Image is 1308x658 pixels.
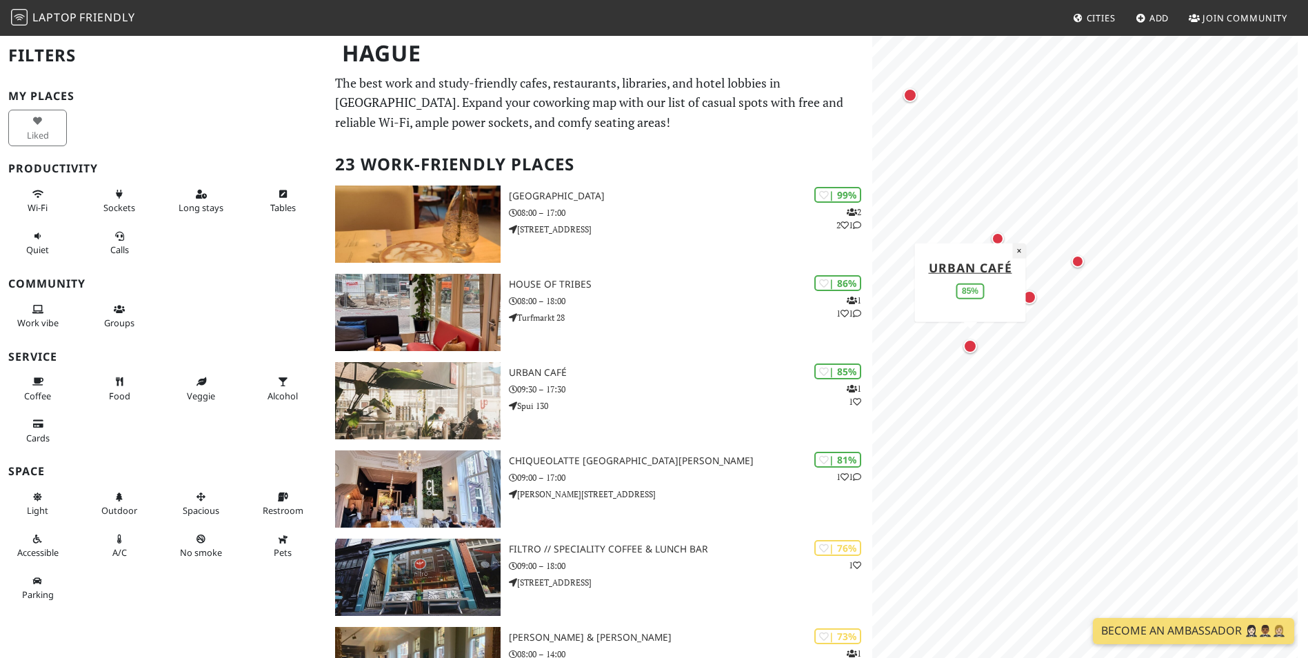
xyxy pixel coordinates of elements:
h3: Community [8,277,319,290]
span: Air conditioned [112,546,127,559]
a: Urban Café [928,259,1012,275]
span: Credit cards [26,432,50,444]
span: Veggie [187,390,215,402]
div: Map marker [1069,252,1087,270]
a: Chiqueolatte Den Haag | 81% 11 Chiqueolatte [GEOGRAPHIC_DATA][PERSON_NAME] 09:00 – 17:00 [PERSON_... [327,450,872,528]
button: Wi-Fi [8,183,67,219]
p: Spui 130 [509,399,872,412]
button: Tables [254,183,312,219]
div: | 99% [814,187,861,203]
button: Veggie [172,370,230,407]
span: Alcohol [268,390,298,402]
img: House of Tribes [335,274,500,351]
button: Sockets [90,183,149,219]
div: | 76% [814,540,861,556]
button: Alcohol [254,370,312,407]
span: Join Community [1203,12,1287,24]
h3: House of Tribes [509,279,872,290]
button: Outdoor [90,486,149,522]
button: Calls [90,225,149,261]
p: 09:30 – 17:30 [509,383,872,396]
div: Map marker [989,230,1007,248]
p: 09:00 – 18:00 [509,559,872,572]
button: Groups [90,298,149,335]
span: People working [17,317,59,329]
span: Add [1149,12,1169,24]
span: Accessible [17,546,59,559]
button: Parking [8,570,67,606]
span: Natural light [27,504,48,517]
h3: [PERSON_NAME] & [PERSON_NAME] [509,632,872,644]
img: Filtro // Speciality Coffee & Lunch Bar [335,539,500,616]
h3: Space [8,465,319,478]
button: Food [90,370,149,407]
span: Smoke free [180,546,222,559]
span: Video/audio calls [110,243,129,256]
div: 85% [956,283,984,299]
span: Work-friendly tables [270,201,296,214]
a: House of Tribes | 86% 111 House of Tribes 08:00 – 18:00 Turfmarkt 28 [327,274,872,351]
p: 1 [849,559,861,572]
span: Food [109,390,130,402]
h3: Chiqueolatte [GEOGRAPHIC_DATA][PERSON_NAME] [509,455,872,467]
span: Group tables [104,317,134,329]
span: Parking [22,588,54,601]
div: Map marker [960,337,980,356]
h2: 23 Work-Friendly Places [335,143,863,186]
button: Restroom [254,486,312,522]
span: Spacious [183,504,219,517]
p: 08:00 – 17:00 [509,206,872,219]
a: LaptopFriendly LaptopFriendly [11,6,135,30]
p: 09:00 – 17:00 [509,471,872,484]
button: Accessible [8,528,67,564]
h2: Filters [8,34,319,77]
a: Filtro // Speciality Coffee & Lunch Bar | 76% 1 Filtro // Speciality Coffee & Lunch Bar 09:00 – 1... [327,539,872,616]
span: Friendly [79,10,134,25]
h3: Filtro // Speciality Coffee & Lunch Bar [509,544,872,555]
h3: Service [8,350,319,363]
span: Outdoor area [101,504,137,517]
p: 1 1 1 [836,294,861,320]
button: No smoke [172,528,230,564]
a: Barista Cafe Frederikstraat | 99% 221 [GEOGRAPHIC_DATA] 08:00 – 17:00 [STREET_ADDRESS] [327,186,872,263]
p: The best work and study-friendly cafes, restaurants, libraries, and hotel lobbies in [GEOGRAPHIC_... [335,73,863,132]
button: Work vibe [8,298,67,335]
img: Chiqueolatte Den Haag [335,450,500,528]
div: | 85% [814,363,861,379]
h3: Productivity [8,162,319,175]
span: Power sockets [103,201,135,214]
button: Cards [8,412,67,449]
button: Pets [254,528,312,564]
img: Urban Café [335,362,500,439]
button: Quiet [8,225,67,261]
a: Add [1130,6,1175,30]
a: Cities [1067,6,1121,30]
span: Stable Wi-Fi [28,201,48,214]
div: | 81% [814,452,861,468]
span: Restroom [263,504,303,517]
div: | 73% [814,628,861,644]
p: 1 1 [847,382,861,408]
h1: Hague [331,34,869,72]
a: Urban Café | 85% 11 Urban Café 09:30 – 17:30 Spui 130 [327,362,872,439]
button: Light [8,486,67,522]
img: LaptopFriendly [11,9,28,26]
button: Spacious [172,486,230,522]
p: [PERSON_NAME][STREET_ADDRESS] [509,488,872,501]
h3: Urban Café [509,367,872,379]
p: 08:00 – 18:00 [509,295,872,308]
h3: My Places [8,90,319,103]
span: Pet friendly [274,546,292,559]
button: Close popup [1012,243,1025,258]
p: Turfmarkt 28 [509,311,872,324]
div: | 86% [814,275,861,291]
span: Laptop [32,10,77,25]
img: Barista Cafe Frederikstraat [335,186,500,263]
div: Map marker [900,86,920,105]
span: Cities [1087,12,1116,24]
h3: [GEOGRAPHIC_DATA] [509,190,872,202]
button: A/C [90,528,149,564]
p: [STREET_ADDRESS] [509,223,872,236]
span: Quiet [26,243,49,256]
span: Coffee [24,390,51,402]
